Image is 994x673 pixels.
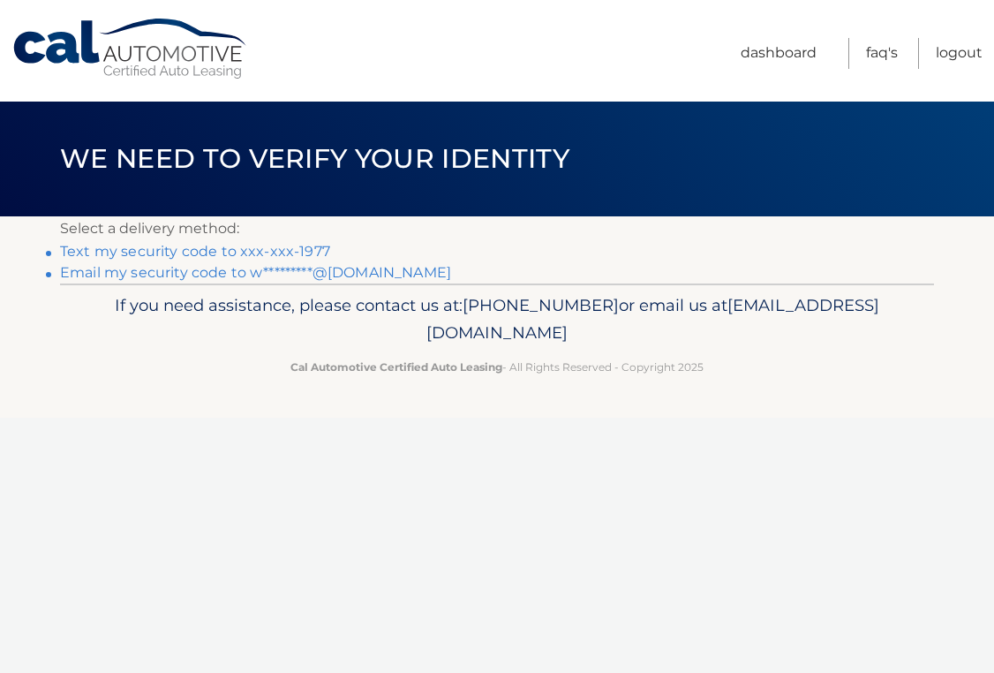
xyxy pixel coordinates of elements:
[60,264,451,281] a: Email my security code to w*********@[DOMAIN_NAME]
[866,38,898,69] a: FAQ's
[11,18,250,80] a: Cal Automotive
[72,291,922,348] p: If you need assistance, please contact us at: or email us at
[72,358,922,376] p: - All Rights Reserved - Copyright 2025
[290,360,502,374] strong: Cal Automotive Certified Auto Leasing
[60,216,934,241] p: Select a delivery method:
[741,38,817,69] a: Dashboard
[60,142,569,175] span: We need to verify your identity
[60,243,330,260] a: Text my security code to xxx-xxx-1977
[463,295,619,315] span: [PHONE_NUMBER]
[936,38,983,69] a: Logout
